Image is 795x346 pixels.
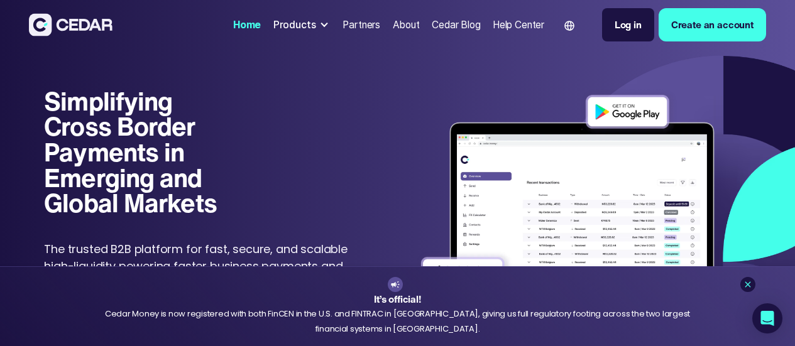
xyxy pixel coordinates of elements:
div: Help Center [493,18,544,32]
div: About [393,18,420,32]
p: The trusted B2B platform for fast, secure, and scalable high-liquidity powering faster business p... [44,241,364,291]
a: Partners [338,11,385,38]
a: About [388,11,425,38]
a: Cedar Blog [427,11,485,38]
div: Products [268,13,336,37]
div: Cedar Blog [432,18,480,32]
h1: Simplifying Cross Border Payments in Emerging and Global Markets [44,89,236,216]
div: Partners [343,18,380,32]
a: Log in [602,8,654,41]
div: Open Intercom Messenger [752,303,782,333]
img: Dashboard of transactions [413,89,750,318]
a: Home [228,11,266,38]
div: Home [233,18,261,32]
div: Products [273,18,316,32]
img: world icon [564,21,574,31]
a: Help Center [488,11,549,38]
a: Create an account [659,8,766,41]
div: Log in [615,18,642,32]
